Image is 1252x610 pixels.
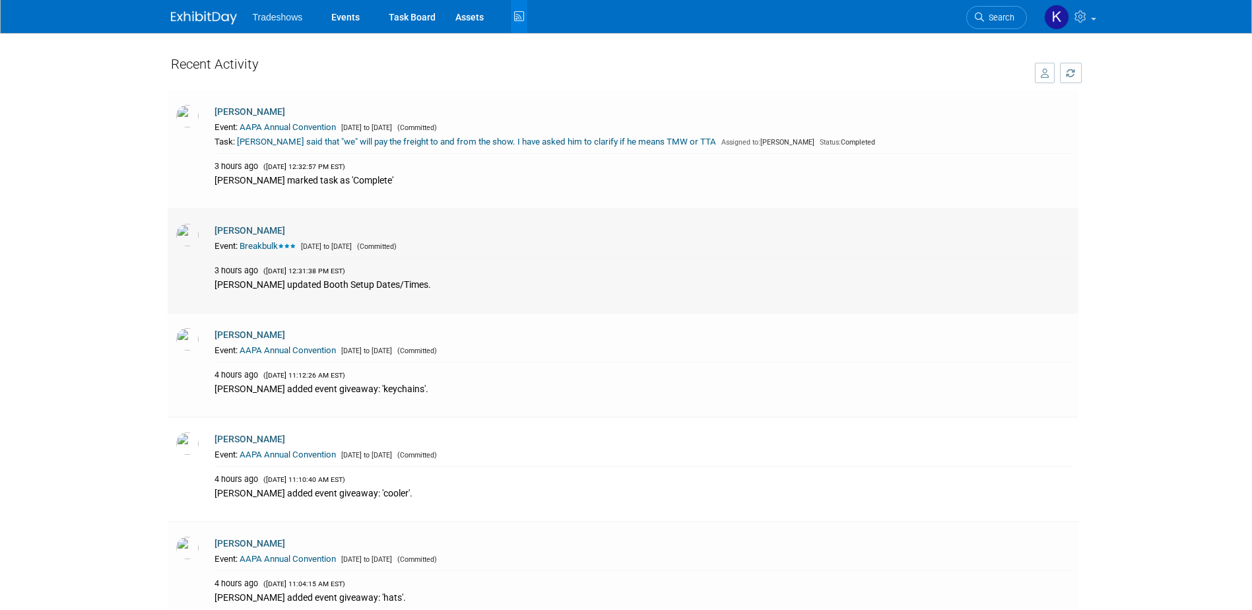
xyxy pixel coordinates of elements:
[260,267,345,275] span: ([DATE] 12:31:38 PM EST)
[214,265,258,275] span: 3 hours ago
[214,434,285,444] a: [PERSON_NAME]
[171,50,1022,85] div: Recent Activity
[338,123,392,132] span: [DATE] to [DATE]
[260,371,345,380] span: ([DATE] 11:12:26 AM EST)
[1044,5,1069,30] img: Kathyuska Thirwall
[260,475,345,484] span: ([DATE] 11:10:40 AM EST)
[298,242,352,251] span: [DATE] to [DATE]
[354,242,397,251] span: (Committed)
[240,554,336,564] a: AAPA Annual Convention
[240,122,336,132] a: AAPA Annual Convention
[338,347,392,355] span: [DATE] to [DATE]
[721,138,760,147] span: Assigned to:
[240,241,298,251] a: Breakbulk
[214,538,285,549] a: [PERSON_NAME]
[214,241,238,251] span: Event:
[214,161,258,171] span: 3 hours ago
[240,345,336,355] a: AAPA Annual Convention
[820,138,841,147] span: Status:
[260,162,345,171] span: ([DATE] 12:32:57 PM EST)
[214,450,238,459] span: Event:
[240,450,336,459] a: AAPA Annual Convention
[214,122,238,132] span: Event:
[214,329,285,340] a: [PERSON_NAME]
[338,555,392,564] span: [DATE] to [DATE]
[214,225,285,236] a: [PERSON_NAME]
[214,137,235,147] span: Task:
[237,137,716,147] a: [PERSON_NAME] said that "we" will pay the freight to and from the show. I have asked him to clari...
[394,347,437,355] span: (Committed)
[966,6,1027,29] a: Search
[214,381,1073,395] div: [PERSON_NAME] added event giveaway: 'keychains'.
[214,485,1073,500] div: [PERSON_NAME] added event giveaway: 'cooler'.
[214,578,258,588] span: 4 hours ago
[984,13,1014,22] span: Search
[338,451,392,459] span: [DATE] to [DATE]
[214,106,285,117] a: [PERSON_NAME]
[214,370,258,380] span: 4 hours ago
[214,590,1073,604] div: [PERSON_NAME] added event giveaway: 'hats'.
[214,554,238,564] span: Event:
[816,138,875,147] span: Completed
[214,277,1073,291] div: [PERSON_NAME] updated Booth Setup Dates/Times.
[171,11,237,24] img: ExhibitDay
[394,555,437,564] span: (Committed)
[394,451,437,459] span: (Committed)
[260,580,345,588] span: ([DATE] 11:04:15 AM EST)
[394,123,437,132] span: (Committed)
[253,12,303,22] span: Tradeshows
[214,474,258,484] span: 4 hours ago
[214,172,1073,187] div: [PERSON_NAME] marked task as 'Complete'
[718,138,814,147] span: [PERSON_NAME]
[214,345,238,355] span: Event:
